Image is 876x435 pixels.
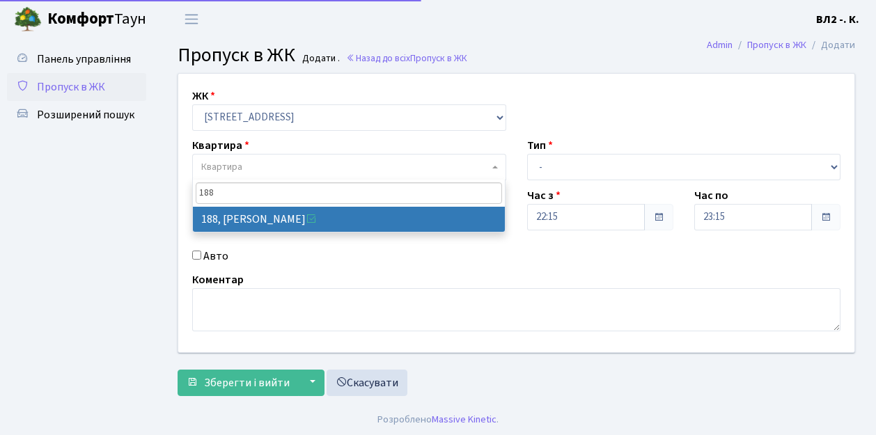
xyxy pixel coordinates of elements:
nav: breadcrumb [686,31,876,60]
a: Пропуск в ЖК [747,38,806,52]
a: Massive Kinetic [432,412,496,427]
a: Розширений пошук [7,101,146,129]
label: Авто [203,248,228,264]
li: 188, [PERSON_NAME] [193,207,506,232]
span: Квартира [201,160,242,174]
span: Зберегти і вийти [204,375,290,390]
a: Admin [707,38,733,52]
button: Переключити навігацію [174,8,209,31]
span: Пропуск в ЖК [178,41,295,69]
span: Таун [47,8,146,31]
b: ВЛ2 -. К. [816,12,859,27]
li: Додати [806,38,855,53]
img: logo.png [14,6,42,33]
span: Пропуск в ЖК [410,52,467,65]
span: Панель управління [37,52,131,67]
b: Комфорт [47,8,114,30]
a: Панель управління [7,45,146,73]
a: Скасувати [327,370,407,396]
label: ЖК [192,88,215,104]
label: Квартира [192,137,249,154]
a: Назад до всіхПропуск в ЖК [346,52,467,65]
small: Додати . [299,53,340,65]
span: Пропуск в ЖК [37,79,105,95]
label: Тип [527,137,553,154]
label: Час по [694,187,728,204]
button: Зберегти і вийти [178,370,299,396]
a: ВЛ2 -. К. [816,11,859,28]
span: Розширений пошук [37,107,134,122]
a: Пропуск в ЖК [7,73,146,101]
div: Розроблено . [377,412,499,427]
label: Час з [527,187,561,204]
label: Коментар [192,271,244,288]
